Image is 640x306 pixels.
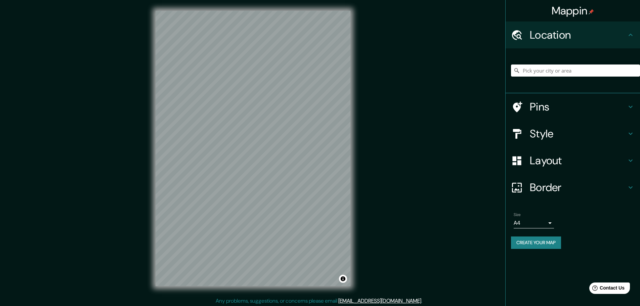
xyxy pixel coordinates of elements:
[156,11,350,286] canvas: Map
[506,93,640,120] div: Pins
[514,218,554,228] div: A4
[338,297,421,304] a: [EMAIL_ADDRESS][DOMAIN_NAME]
[530,100,627,114] h4: Pins
[530,127,627,140] h4: Style
[511,64,640,77] input: Pick your city or area
[511,236,561,249] button: Create your map
[339,275,347,283] button: Toggle attribution
[580,280,633,299] iframe: Help widget launcher
[423,297,425,305] div: .
[589,9,594,14] img: pin-icon.png
[216,297,422,305] p: Any problems, suggestions, or concerns please email .
[506,120,640,147] div: Style
[506,147,640,174] div: Layout
[506,21,640,48] div: Location
[530,181,627,194] h4: Border
[514,212,521,218] label: Size
[552,4,594,17] h4: Mappin
[530,28,627,42] h4: Location
[530,154,627,167] h4: Layout
[422,297,423,305] div: .
[506,174,640,201] div: Border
